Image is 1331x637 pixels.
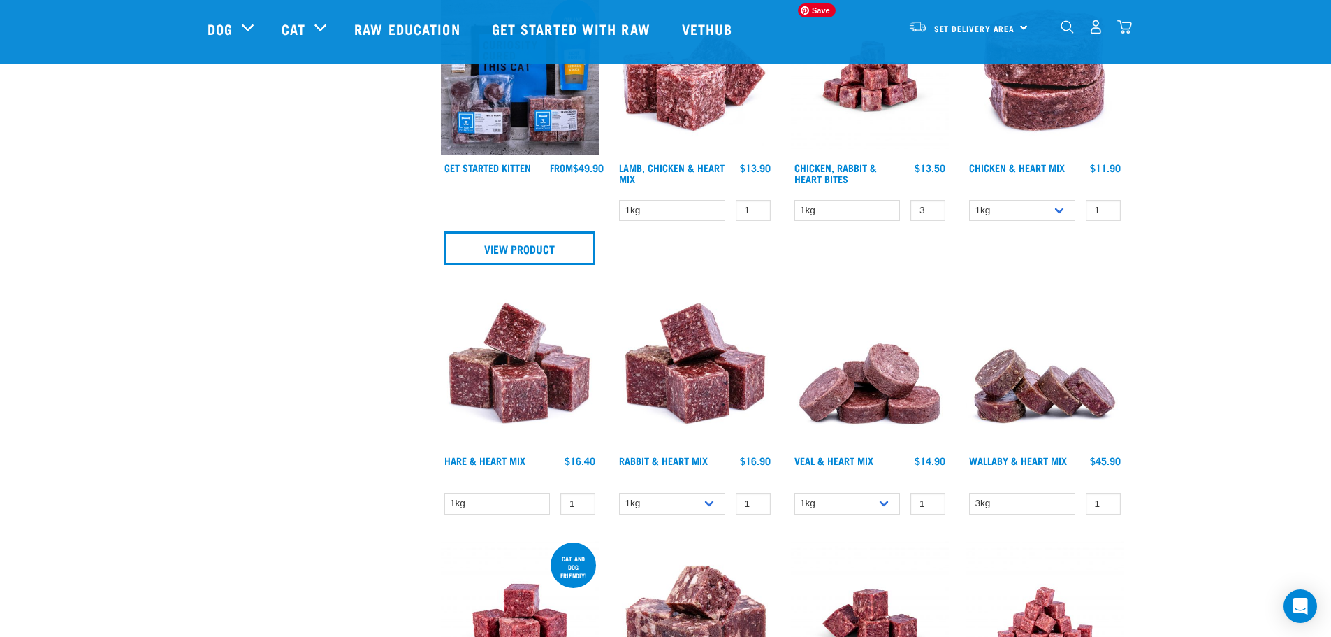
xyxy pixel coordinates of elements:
[1117,20,1132,34] img: home-icon@2x.png
[619,458,708,463] a: Rabbit & Heart Mix
[444,231,596,265] a: View Product
[444,458,525,463] a: Hare & Heart Mix
[915,455,945,466] div: $14.90
[740,162,771,173] div: $13.90
[282,18,305,39] a: Cat
[550,165,573,170] span: FROM
[794,165,877,181] a: Chicken, Rabbit & Heart Bites
[794,458,873,463] a: Veal & Heart Mix
[550,162,604,173] div: $49.90
[1283,589,1317,623] div: Open Intercom Messenger
[1086,200,1121,222] input: 1
[969,458,1067,463] a: Wallaby & Heart Mix
[910,200,945,222] input: 1
[915,162,945,173] div: $13.50
[740,455,771,466] div: $16.90
[208,18,233,39] a: Dog
[736,493,771,515] input: 1
[736,200,771,222] input: 1
[616,290,774,449] img: 1087 Rabbit Heart Cubes 01
[908,20,927,33] img: van-moving.png
[668,1,750,57] a: Vethub
[619,165,725,181] a: Lamb, Chicken & Heart Mix
[1090,162,1121,173] div: $11.90
[551,548,596,586] div: Cat and dog friendly!
[910,493,945,515] input: 1
[791,290,950,449] img: 1152 Veal Heart Medallions 01
[444,165,531,170] a: Get Started Kitten
[934,26,1015,31] span: Set Delivery Area
[441,290,599,449] img: Pile Of Cubed Hare Heart For Pets
[969,165,1065,170] a: Chicken & Heart Mix
[798,3,836,17] span: Save
[565,455,595,466] div: $16.40
[1090,455,1121,466] div: $45.90
[478,1,668,57] a: Get started with Raw
[560,493,595,515] input: 1
[1061,20,1074,34] img: home-icon-1@2x.png
[1086,493,1121,515] input: 1
[1089,20,1103,34] img: user.png
[340,1,477,57] a: Raw Education
[966,290,1124,449] img: 1093 Wallaby Heart Medallions 01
